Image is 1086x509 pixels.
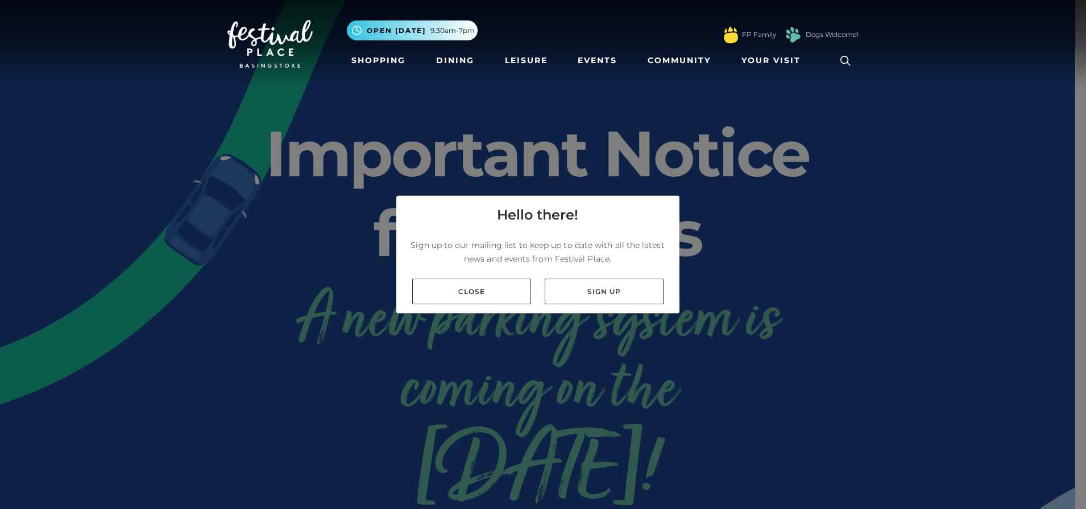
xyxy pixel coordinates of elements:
[227,20,313,68] img: Festival Place Logo
[347,20,478,40] button: Open [DATE] 9.30am-7pm
[430,26,475,36] span: 9.30am-7pm
[742,30,776,40] a: FP Family
[643,50,715,71] a: Community
[405,238,670,266] p: Sign up to our mailing list to keep up to date with all the latest news and events from Festival ...
[497,205,578,225] h4: Hello there!
[545,279,664,304] a: Sign up
[367,26,426,36] span: Open [DATE]
[500,50,552,71] a: Leisure
[741,55,801,67] span: Your Visit
[573,50,621,71] a: Events
[412,279,531,304] a: Close
[737,50,811,71] a: Your Visit
[432,50,479,71] a: Dining
[347,50,410,71] a: Shopping
[806,30,859,40] a: Dogs Welcome!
